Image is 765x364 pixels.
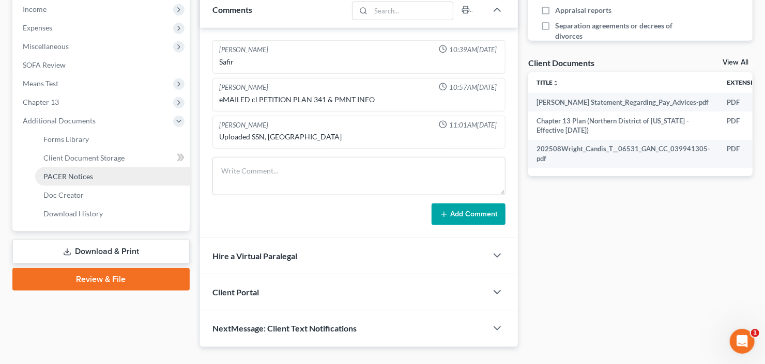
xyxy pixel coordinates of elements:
[14,56,190,74] a: SOFA Review
[35,167,190,186] a: PACER Notices
[43,209,103,218] span: Download History
[723,59,748,66] a: View All
[432,203,506,225] button: Add Comment
[730,329,755,354] iframe: Intercom live chat
[43,172,93,181] span: PACER Notices
[528,57,594,68] div: Client Documents
[219,132,499,142] div: Uploaded SSN, [GEOGRAPHIC_DATA]
[528,93,718,112] td: [PERSON_NAME] Statement_Regarding_Pay_Advices-pdf
[449,120,497,130] span: 11:01AM[DATE]
[23,23,52,32] span: Expenses
[12,240,190,264] a: Download & Print
[212,5,252,14] span: Comments
[212,251,297,261] span: Hire a Virtual Paralegal
[23,42,69,51] span: Miscellaneous
[43,191,84,199] span: Doc Creator
[212,323,357,333] span: NextMessage: Client Text Notifications
[528,140,718,168] td: 202508Wright_Candis_T__06531_GAN_CC_039941305-pdf
[35,149,190,167] a: Client Document Storage
[219,94,499,105] div: eMAILED cl PETITION PLAN 341 & PMNT INFO
[23,98,59,106] span: Chapter 13
[212,287,259,297] span: Client Portal
[751,329,759,337] span: 1
[555,5,611,15] span: Appraisal reports
[23,5,47,13] span: Income
[12,268,190,291] a: Review & File
[35,186,190,204] a: Doc Creator
[23,116,96,125] span: Additional Documents
[449,45,497,55] span: 10:39AM[DATE]
[219,57,499,67] div: Safir
[449,83,497,92] span: 10:57AM[DATE]
[219,120,268,130] div: [PERSON_NAME]
[555,21,687,41] span: Separation agreements or decrees of divorces
[219,83,268,92] div: [PERSON_NAME]
[23,79,58,88] span: Means Test
[553,80,559,86] i: unfold_more
[35,204,190,223] a: Download History
[371,2,453,20] input: Search...
[537,78,559,86] a: Titleunfold_more
[528,112,718,140] td: Chapter 13 Plan (Northern District of [US_STATE] - Effective [DATE])
[23,60,66,69] span: SOFA Review
[219,45,268,55] div: [PERSON_NAME]
[43,153,125,162] span: Client Document Storage
[43,135,89,144] span: Forms Library
[35,130,190,149] a: Forms Library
